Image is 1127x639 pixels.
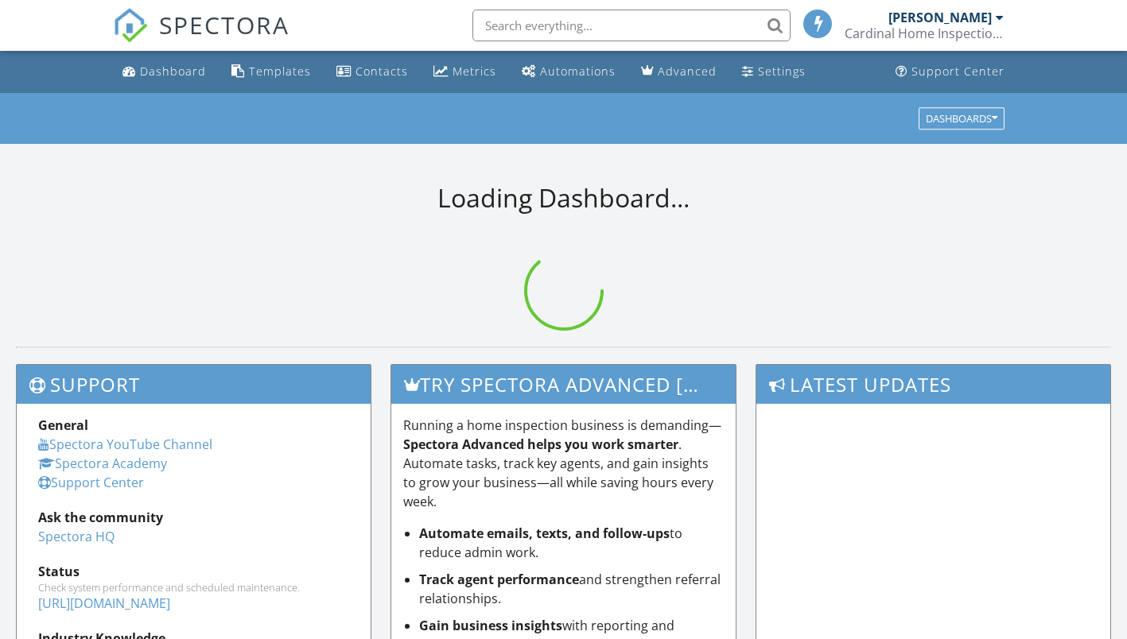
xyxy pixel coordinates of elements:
div: Dashboards [926,113,997,124]
a: SPECTORA [113,21,290,55]
strong: Automate emails, texts, and follow-ups [419,525,670,542]
a: Settings [736,57,812,87]
div: Cardinal Home Inspections, LLC [845,25,1004,41]
li: and strengthen referral relationships. [419,570,724,608]
h3: Try spectora advanced [DATE] [391,365,736,404]
p: Running a home inspection business is demanding— . Automate tasks, track key agents, and gain ins... [403,416,724,511]
div: Status [38,562,349,581]
h3: Latest Updates [756,365,1110,404]
a: Spectora YouTube Channel [38,436,212,453]
a: Templates [225,57,317,87]
strong: Track agent performance [419,571,579,588]
a: Advanced [635,57,723,87]
strong: Gain business insights [419,617,562,634]
div: [PERSON_NAME] [888,10,992,25]
a: Automations (Basic) [515,57,622,87]
div: Metrics [453,64,496,79]
div: Support Center [911,64,1005,79]
a: Spectora Academy [38,455,167,472]
span: SPECTORA [159,8,290,41]
strong: Spectora Advanced helps you work smarter [403,436,678,453]
li: to reduce admin work. [419,524,724,562]
a: Dashboard [116,57,212,87]
div: Ask the community [38,508,349,527]
h3: Support [17,365,371,404]
a: Support Center [38,474,144,491]
a: Metrics [427,57,503,87]
div: Check system performance and scheduled maintenance. [38,581,349,594]
div: Settings [758,64,806,79]
a: Contacts [330,57,414,87]
div: Automations [540,64,616,79]
img: The Best Home Inspection Software - Spectora [113,8,148,43]
div: Advanced [658,64,717,79]
div: Dashboard [140,64,206,79]
button: Dashboards [919,107,1005,130]
input: Search everything... [472,10,791,41]
a: Spectora HQ [38,528,115,545]
a: [URL][DOMAIN_NAME] [38,594,170,612]
div: Templates [249,64,311,79]
a: Support Center [889,57,1011,87]
strong: General [38,416,88,434]
div: Contacts [356,64,408,79]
